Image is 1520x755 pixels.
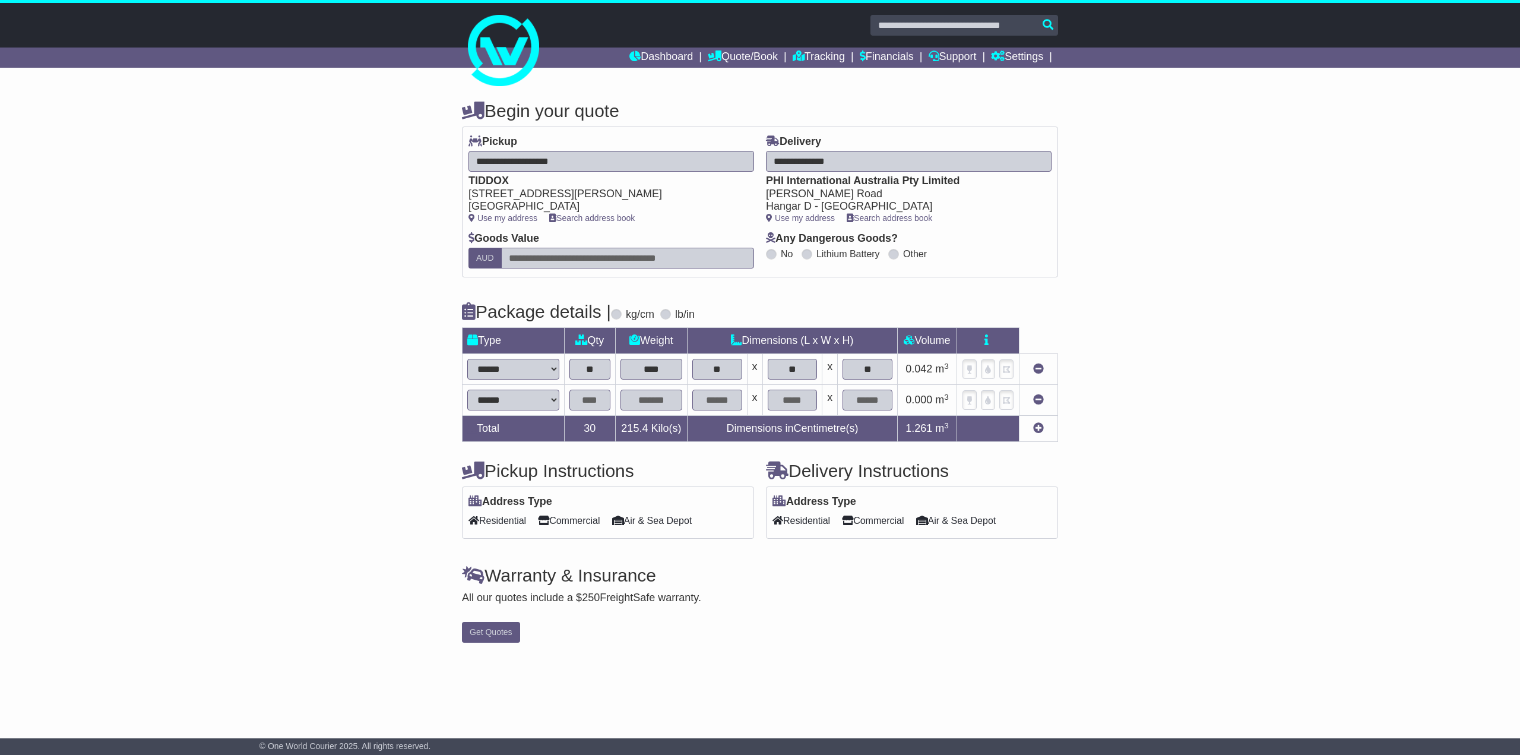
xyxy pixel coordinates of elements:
[468,188,742,201] div: [STREET_ADDRESS][PERSON_NAME]
[468,232,539,245] label: Goods Value
[897,328,957,354] td: Volume
[468,248,502,268] label: AUD
[687,328,897,354] td: Dimensions (L x W x H)
[564,416,615,442] td: 30
[612,511,692,530] span: Air & Sea Depot
[766,200,1040,213] div: Hangar D - [GEOGRAPHIC_DATA]
[468,511,526,530] span: Residential
[766,175,1040,188] div: PHI International Australia Pty Limited
[582,592,600,604] span: 250
[935,394,949,406] span: m
[538,511,600,530] span: Commercial
[944,421,949,430] sup: 3
[687,416,897,442] td: Dimensions in Centimetre(s)
[991,48,1043,68] a: Settings
[929,48,977,68] a: Support
[847,213,932,223] a: Search address book
[1033,394,1044,406] a: Remove this item
[468,175,742,188] div: TIDDOX
[860,48,914,68] a: Financials
[462,566,1058,585] h4: Warranty & Insurance
[772,511,830,530] span: Residential
[564,328,615,354] td: Qty
[905,394,932,406] span: 0.000
[766,461,1058,481] h4: Delivery Instructions
[905,363,932,375] span: 0.042
[1033,363,1044,375] a: Remove this item
[747,385,762,416] td: x
[468,135,517,149] label: Pickup
[935,363,949,375] span: m
[816,248,880,260] label: Lithium Battery
[781,248,793,260] label: No
[462,101,1058,121] h4: Begin your quote
[766,213,835,223] a: Use my address
[626,308,654,321] label: kg/cm
[766,135,821,149] label: Delivery
[468,495,552,508] label: Address Type
[708,48,778,68] a: Quote/Book
[675,308,695,321] label: lb/in
[462,622,520,643] button: Get Quotes
[549,213,635,223] a: Search address book
[772,495,856,508] label: Address Type
[615,416,687,442] td: Kilo(s)
[916,511,996,530] span: Air & Sea Depot
[944,362,949,371] sup: 3
[1033,422,1044,434] a: Add new item
[463,416,565,442] td: Total
[468,200,742,213] div: [GEOGRAPHIC_DATA]
[462,302,611,321] h4: Package details |
[468,213,537,223] a: Use my address
[793,48,845,68] a: Tracking
[629,48,693,68] a: Dashboard
[935,422,949,434] span: m
[615,328,687,354] td: Weight
[842,511,904,530] span: Commercial
[462,461,754,481] h4: Pickup Instructions
[766,188,1040,201] div: [PERSON_NAME] Road
[905,422,932,434] span: 1.261
[766,232,898,245] label: Any Dangerous Goods?
[944,393,949,402] sup: 3
[463,328,565,354] td: Type
[621,422,648,434] span: 215.4
[822,354,838,385] td: x
[259,741,431,751] span: © One World Courier 2025. All rights reserved.
[903,248,927,260] label: Other
[747,354,762,385] td: x
[462,592,1058,605] div: All our quotes include a $ FreightSafe warranty.
[822,385,838,416] td: x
